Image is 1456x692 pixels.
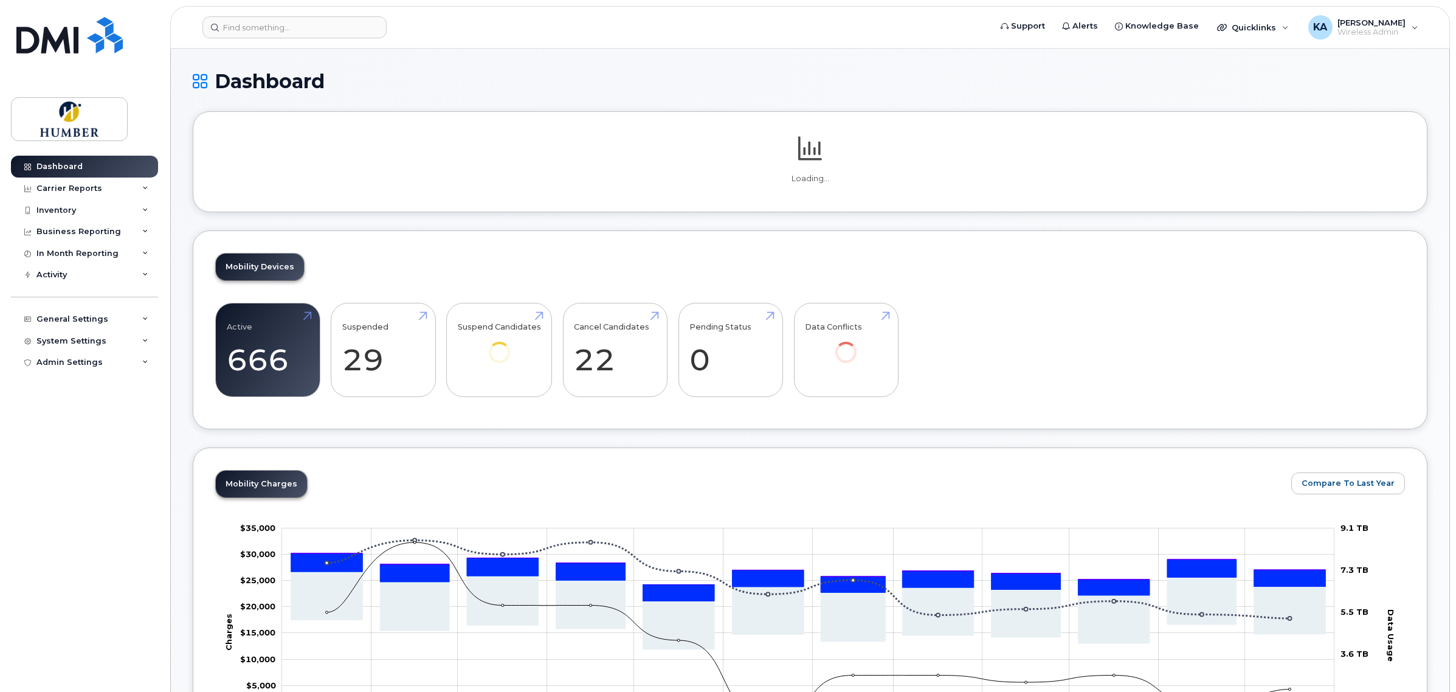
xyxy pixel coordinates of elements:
[240,575,275,585] tspan: $25,000
[291,553,1326,601] g: HST
[240,654,275,664] g: $0
[227,310,309,390] a: Active 666
[1387,609,1396,662] tspan: Data Usage
[216,254,304,280] a: Mobility Devices
[574,310,656,390] a: Cancel Candidates 22
[1291,472,1405,494] button: Compare To Last Year
[689,310,771,390] a: Pending Status 0
[246,680,276,690] g: $0
[240,601,275,611] tspan: $20,000
[240,654,275,664] tspan: $10,000
[240,575,275,585] g: $0
[1340,523,1368,533] tspan: 9.1 TB
[240,549,275,559] g: $0
[215,173,1405,184] p: Loading...
[1340,565,1368,575] tspan: 7.3 TB
[240,601,275,611] g: $0
[342,310,424,390] a: Suspended 29
[240,549,275,559] tspan: $30,000
[246,680,276,690] tspan: $5,000
[224,614,233,651] tspan: Charges
[805,310,887,380] a: Data Conflicts
[458,310,541,380] a: Suspend Candidates
[240,523,275,533] tspan: $35,000
[193,71,1427,92] h1: Dashboard
[1340,607,1368,617] tspan: 5.5 TB
[240,628,275,638] g: $0
[240,628,275,638] tspan: $15,000
[240,523,275,533] g: $0
[291,572,1326,649] g: Features
[1340,649,1368,659] tspan: 3.6 TB
[216,471,307,497] a: Mobility Charges
[1302,477,1395,489] span: Compare To Last Year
